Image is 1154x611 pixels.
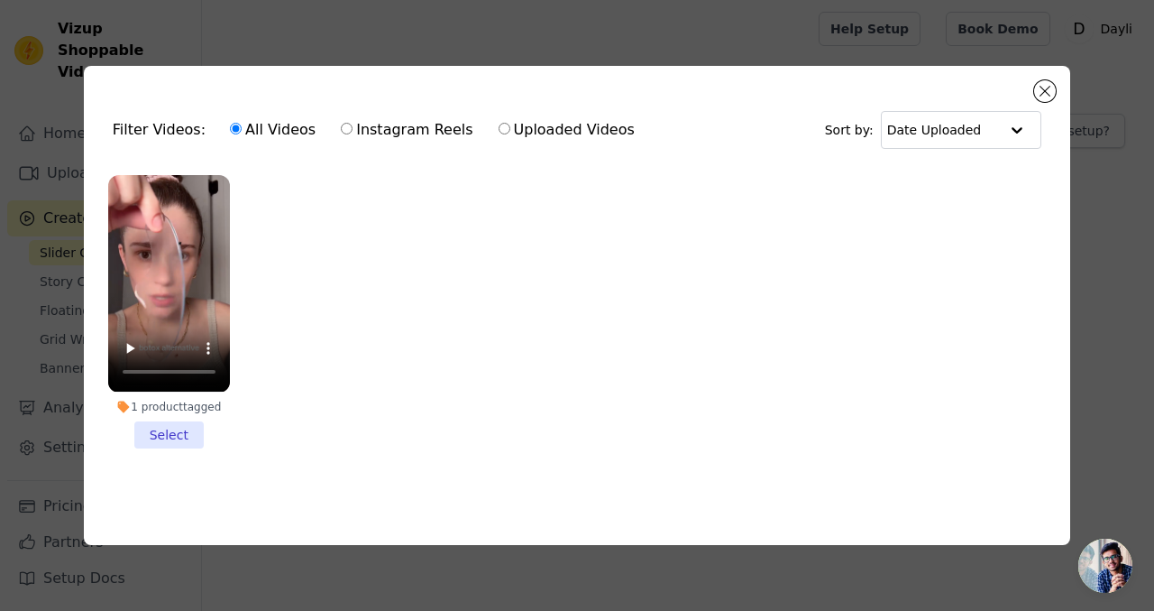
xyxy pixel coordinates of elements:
[113,109,645,151] div: Filter Videos:
[108,400,230,414] div: 1 product tagged
[229,118,316,142] label: All Videos
[1034,80,1056,102] button: Close modal
[1078,539,1132,593] a: פתח צ'אט
[340,118,473,142] label: Instagram Reels
[498,118,636,142] label: Uploaded Videos
[825,111,1042,149] div: Sort by:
